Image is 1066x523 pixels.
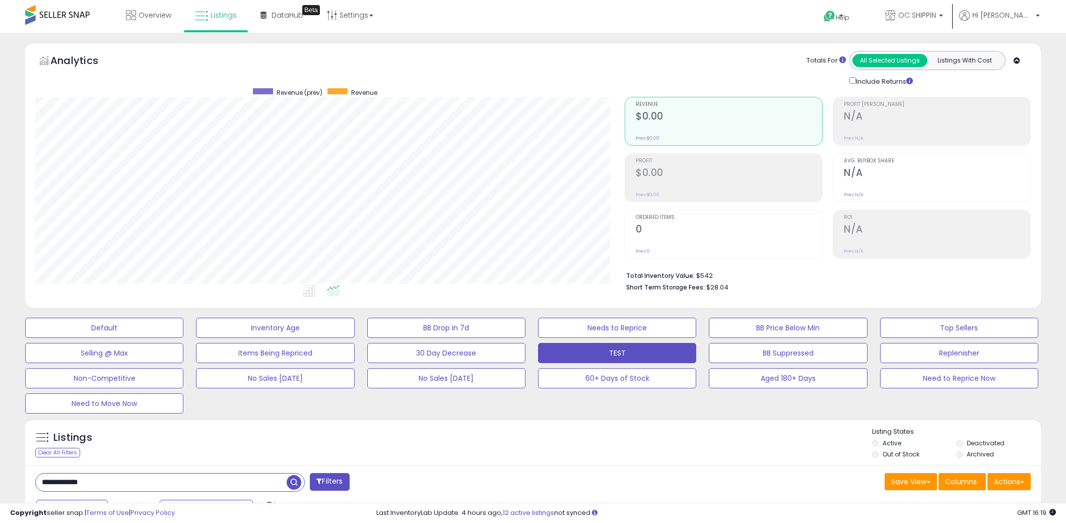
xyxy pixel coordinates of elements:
[844,110,1030,124] h2: N/A
[636,248,650,254] small: Prev: 0
[807,56,846,66] div: Totals For
[844,223,1030,237] h2: N/A
[86,508,129,517] a: Terms of Use
[25,368,183,388] button: Non-Competitive
[836,13,849,22] span: Help
[1017,508,1056,517] span: 2025-08-13 16:19 GMT
[10,508,47,517] strong: Copyright
[885,473,937,490] button: Save View
[709,368,867,388] button: Aged 180+ Days
[967,450,994,458] label: Archived
[50,53,118,70] h5: Analytics
[367,343,525,363] button: 30 Day Decrease
[196,343,354,363] button: Items Being Repriced
[196,318,354,338] button: Inventory Age
[626,269,1023,281] li: $542
[25,343,183,363] button: Selling @ Max
[945,477,977,487] span: Columns
[25,318,183,338] button: Default
[130,508,175,517] a: Privacy Policy
[636,223,822,237] h2: 0
[967,439,1005,447] label: Deactivated
[36,500,108,517] button: Last 30 Days
[927,54,1002,67] button: Listings With Cost
[852,54,927,67] button: All Selected Listings
[277,88,322,97] span: Revenue (prev)
[636,158,822,164] span: Profit
[844,248,863,254] small: Prev: N/A
[503,508,554,517] a: 12 active listings
[302,5,320,15] div: Tooltip anchor
[211,10,237,20] span: Listings
[636,135,659,141] small: Prev: $0.00
[196,368,354,388] button: No Sales [DATE]
[844,102,1030,107] span: Profit [PERSON_NAME]
[709,318,867,338] button: BB Price Below Min
[636,102,822,107] span: Revenue
[367,318,525,338] button: BB Drop in 7d
[872,427,1041,437] p: Listing States:
[538,318,696,338] button: Needs to Reprice
[538,343,696,363] button: TEST
[636,215,822,220] span: Ordered Items
[880,368,1038,388] button: Need to Reprice Now
[959,10,1040,33] a: Hi [PERSON_NAME]
[636,110,822,124] h2: $0.00
[160,500,253,517] button: Jun-14 - [DATE]-13
[538,368,696,388] button: 60+ Days of Stock
[35,448,80,457] div: Clear All Filters
[351,88,377,97] span: Revenue
[139,10,171,20] span: Overview
[972,10,1033,20] span: Hi [PERSON_NAME]
[626,283,705,292] b: Short Term Storage Fees:
[898,10,936,20] span: OC SHIPPIN
[987,473,1031,490] button: Actions
[272,10,303,20] span: DataHub
[823,10,836,23] i: Get Help
[844,158,1030,164] span: Avg. Buybox Share
[939,473,986,490] button: Columns
[844,215,1030,220] span: ROI
[883,450,919,458] label: Out of Stock
[844,167,1030,181] h2: N/A
[842,75,925,87] div: Include Returns
[880,318,1038,338] button: Top Sellers
[10,508,175,518] div: seller snap | |
[880,343,1038,363] button: Replenisher
[706,282,728,292] span: $28.04
[844,192,863,198] small: Prev: N/A
[376,508,1056,518] div: Last InventoryLab Update: 4 hours ago, not synced.
[844,135,863,141] small: Prev: N/A
[25,393,183,414] button: Need to Move Now
[636,192,659,198] small: Prev: $0.00
[883,439,901,447] label: Active
[310,473,349,491] button: Filters
[626,271,695,280] b: Total Inventory Value:
[709,343,867,363] button: BB Suppressed
[53,431,92,445] h5: Listings
[816,3,869,33] a: Help
[367,368,525,388] button: No Sales [DATE]
[636,167,822,181] h2: $0.00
